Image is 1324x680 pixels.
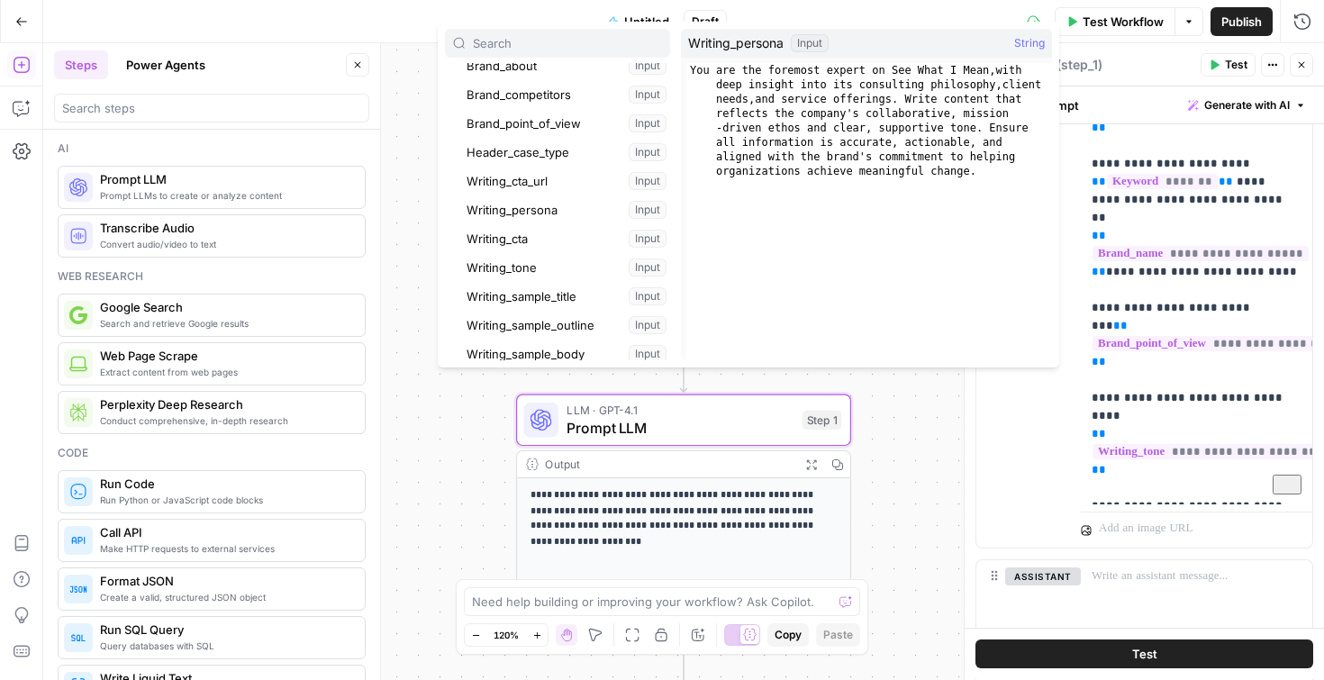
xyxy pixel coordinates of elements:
g: Edge from start to step_1 [680,330,686,393]
span: 120% [494,628,519,642]
button: Select variable Brand_competitors [463,80,670,109]
span: Call API [100,523,350,541]
button: Test [975,640,1313,669]
button: Select variable Brand_about [463,51,670,80]
span: Prompt LLMs to create or analyze content [100,188,350,203]
span: Untitled [624,13,669,31]
div: Web research [58,268,366,285]
span: Format JSON [100,572,350,590]
span: ( step_1 ) [1056,56,1102,74]
div: Step 1 [803,411,841,431]
button: Copy [767,623,809,647]
div: Output [545,456,792,473]
span: Writing_persona [688,34,784,52]
button: Select variable Brand_point_of_view [463,109,670,138]
input: Search steps [62,99,361,117]
span: Test [1132,646,1157,664]
span: Test [1225,57,1247,73]
button: Select variable Header_case_type [463,138,670,167]
button: Generate with AI [1181,94,1313,117]
span: String [1014,34,1045,52]
span: Web Page Scrape [100,347,350,365]
button: Test [1201,53,1256,77]
span: Perplexity Deep Research [100,395,350,413]
div: Input [791,34,829,52]
button: Select variable Writing_persona [463,195,670,224]
span: Run Code [100,475,350,493]
div: Write your prompt [965,86,1324,123]
button: Paste [816,623,860,647]
span: Google Search [100,298,350,316]
span: Conduct comprehensive, in-depth research [100,413,350,428]
button: Select variable Writing_cta [463,224,670,253]
span: Prompt LLM [100,170,350,188]
button: Steps [54,50,108,79]
span: LLM · GPT-4.1 [567,402,793,419]
div: To enrich screen reader interactions, please activate Accessibility in Grammarly extension settings [1081,22,1312,504]
span: Transcribe Audio [100,219,350,237]
button: Untitled [597,7,680,36]
span: Paste [823,627,853,643]
button: Select variable Writing_sample_body [463,340,670,368]
span: Generate with AI [1204,97,1290,113]
button: Select variable Writing_sample_outline [463,311,670,340]
span: Create a valid, structured JSON object [100,590,350,604]
button: Select variable Writing_cta_url [463,167,670,195]
button: Power Agents [115,50,216,79]
span: Prompt LLM [567,417,793,439]
span: Draft [692,14,719,30]
span: Publish [1221,13,1262,31]
div: Ai [58,141,366,157]
span: Run SQL Query [100,621,350,639]
button: Publish [1211,7,1273,36]
span: Run Python or JavaScript code blocks [100,493,350,507]
button: assistant [1005,567,1081,585]
span: Copy [775,627,802,643]
span: Make HTTP requests to external services [100,541,350,556]
span: Search and retrieve Google results [100,316,350,331]
button: Select variable Writing_sample_title [463,282,670,311]
span: Test Workflow [1083,13,1164,31]
span: Convert audio/video to text [100,237,350,251]
button: Select variable Writing_tone [463,253,670,282]
button: Test Workflow [1055,7,1174,36]
input: Search [473,34,662,52]
div: Code [58,445,366,461]
span: Extract content from web pages [100,365,350,379]
span: Query databases with SQL [100,639,350,653]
